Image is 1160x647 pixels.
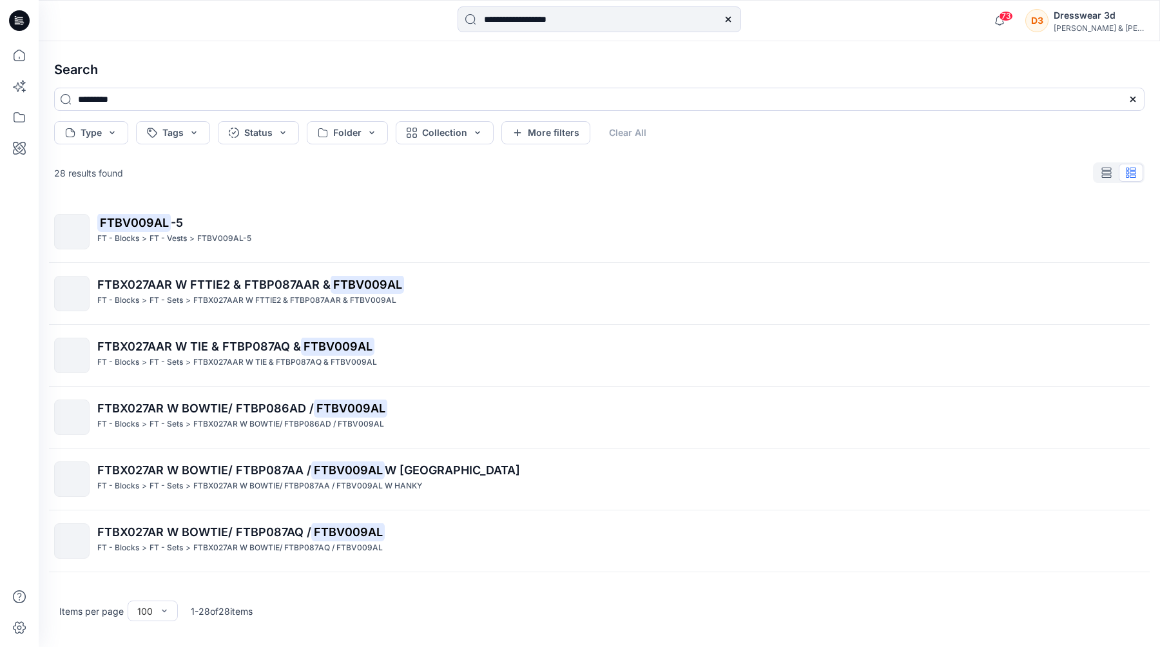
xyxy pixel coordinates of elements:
mark: FTBV009AL [311,523,385,541]
p: > [142,479,147,493]
span: 73 [999,11,1013,21]
a: FTBV009AL-5FT - Blocks>FT - Vests>FTBV009AL-5 [46,206,1152,257]
p: FTBX027AAR W FTTIE2 & FTBP087AAR & FTBV009AL [193,294,396,307]
p: FTBX027AR W BOWTIE/ FTBP086AD / FTBV009AL [193,418,384,431]
button: Type [54,121,128,144]
button: More filters [501,121,590,144]
span: FTBX027AAR W FTTIE2 & FTBP087AAR & [97,278,331,291]
a: FTBX027AR W BOWTIE/ FTBP087AQ /FTBV009ALFT - Blocks>FT - Sets>FTBX027AR W BOWTIE/ FTBP087AQ / FTB... [46,516,1152,566]
mark: FTBV009AL [97,213,171,231]
mark: FTBV009AL [314,399,387,417]
p: Items per page [59,604,124,618]
p: FTBV009AL-5 [197,232,251,246]
p: > [189,232,195,246]
button: Collection [396,121,494,144]
div: 100 [137,604,153,618]
span: FTBX027AR W BOWTIE/ FTBP086AD / [97,401,314,415]
mark: FTBV009AL [331,275,404,293]
div: Dresswear 3d [1054,8,1144,23]
p: FT - Blocks [97,541,139,555]
span: FTBX027AR W BOWTIE/ FTBP087AA / [97,463,311,477]
p: 28 results found [54,166,123,180]
p: FTBX027AAR W TIE & FTBP087AQ & FTBV009AL [193,356,377,369]
p: FT - Sets [150,418,183,431]
a: FTBX027AR W BOWTIE/ FTBP086AD /FTBV009ALFT - Blocks>FT - Sets>FTBX027AR W BOWTIE/ FTBP086AD / FTB... [46,392,1152,443]
a: FTBX027AR W BOWTIE/ FTBP087AA /FTBV009ALW [GEOGRAPHIC_DATA]FT - Blocks>FT - Sets>FTBX027AR W BOWT... [46,454,1152,505]
div: D3 [1025,9,1049,32]
mark: FTBV009AL [301,337,374,355]
p: FT - Sets [150,541,183,555]
p: FT - Sets [150,479,183,493]
p: FT - Sets [150,356,183,369]
a: FTBX027AAR W FTTIE2 & FTBP087AAR &FTBV009ALFT - Blocks>FT - Sets>FTBX027AAR W FTTIE2 & FTBP087AAR... [46,268,1152,319]
p: > [142,356,147,369]
p: FT - Blocks [97,232,139,246]
p: > [142,541,147,555]
p: FT - Blocks [97,356,139,369]
p: FT - Blocks [97,418,139,431]
p: > [186,294,191,307]
span: FTBX027AR W BOWTIE/ FTBP087AQ / [97,525,311,539]
mark: FTBV009AL [311,461,385,479]
a: FTBX027AR W TIE/ FTBP087AA /FTBV009ALW [GEOGRAPHIC_DATA]FT - Blocks>FT - Sets>FTBX027AR W TIE/ FT... [46,577,1152,628]
p: FT - Vests [150,232,187,246]
p: > [186,541,191,555]
span: -5 [171,216,183,229]
button: Folder [307,121,388,144]
p: FTBX027AR W BOWTIE/ FTBP087AA / FTBV009AL W HANKY [193,479,422,493]
p: FT - Blocks [97,479,139,493]
p: > [142,232,147,246]
p: > [142,418,147,431]
p: FTBX027AR W BOWTIE/ FTBP087AQ / FTBV009AL [193,541,383,555]
p: FT - Blocks [97,294,139,307]
p: > [186,356,191,369]
p: > [186,418,191,431]
p: 1 - 28 of 28 items [191,604,253,618]
div: [PERSON_NAME] & [PERSON_NAME] [1054,23,1144,33]
span: FTBX027AAR W TIE & FTBP087AQ & [97,340,301,353]
p: FT - Sets [150,294,183,307]
button: Tags [136,121,210,144]
span: W [GEOGRAPHIC_DATA] [385,463,520,477]
button: Status [218,121,299,144]
p: > [142,294,147,307]
a: FTBX027AAR W TIE & FTBP087AQ &FTBV009ALFT - Blocks>FT - Sets>FTBX027AAR W TIE & FTBP087AQ & FTBV0... [46,330,1152,381]
h4: Search [44,52,1155,88]
p: > [186,479,191,493]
